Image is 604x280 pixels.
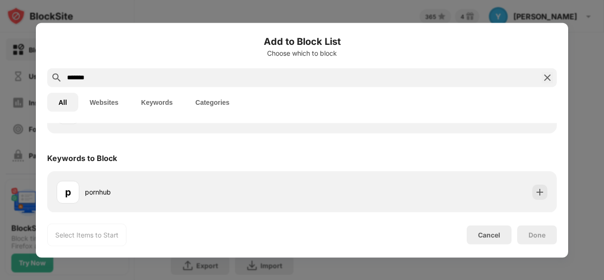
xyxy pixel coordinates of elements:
[47,93,78,111] button: All
[478,231,500,239] div: Cancel
[47,34,557,48] h6: Add to Block List
[184,93,241,111] button: Categories
[542,72,553,83] img: search-close
[65,185,71,199] div: p
[78,93,130,111] button: Websites
[55,230,118,239] div: Select Items to Start
[528,231,545,238] div: Done
[85,187,302,197] div: pornhub
[51,72,62,83] img: search.svg
[47,49,557,57] div: Choose which to block
[47,153,117,162] div: Keywords to Block
[130,93,184,111] button: Keywords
